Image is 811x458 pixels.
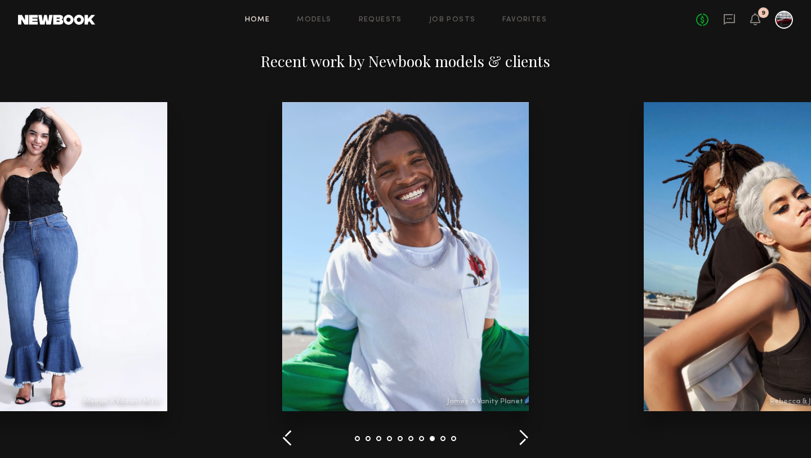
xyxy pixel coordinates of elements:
[502,16,547,24] a: Favorites
[359,16,402,24] a: Requests
[245,16,270,24] a: Home
[429,16,476,24] a: Job Posts
[297,16,331,24] a: Models
[761,10,765,16] div: 9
